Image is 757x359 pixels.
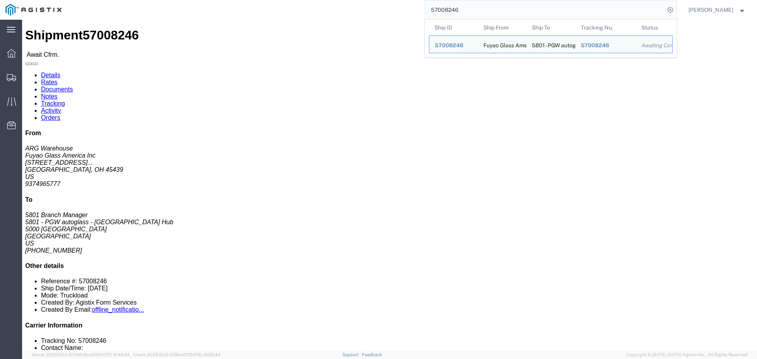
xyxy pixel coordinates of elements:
[429,20,677,57] table: Search Results
[6,4,62,16] img: logo
[362,352,382,357] a: Feedback
[636,20,673,35] th: Status
[526,20,575,35] th: Ship To
[483,36,521,53] div: Fuyao Glass America Inc
[575,20,636,35] th: Tracking Nu.
[626,352,748,358] span: Copyright © [DATE]-[DATE] Agistix Inc., All Rights Reserved
[98,352,130,357] span: [DATE] 10:43:43
[32,352,130,357] span: Server: 2025.20.0-970904bc0f3
[429,20,478,35] th: Ship ID
[580,42,609,48] span: 57008246
[532,36,570,53] div: 5801 - PGW autoglass - Fort Worth Hub
[435,41,472,50] div: 57008246
[188,352,220,357] span: [DATE] 10:52:44
[688,6,733,14] span: Douglas Harris
[641,41,667,50] div: Awaiting Confirmation
[22,20,757,351] iframe: FS Legacy Container
[133,352,220,357] span: Client: 2025.20.0-035ba07
[688,5,746,15] button: [PERSON_NAME]
[435,42,463,48] span: 57008246
[342,352,362,357] a: Support
[580,41,630,50] div: 57008246
[477,20,526,35] th: Ship From
[425,0,665,19] input: Search for shipment number, reference number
